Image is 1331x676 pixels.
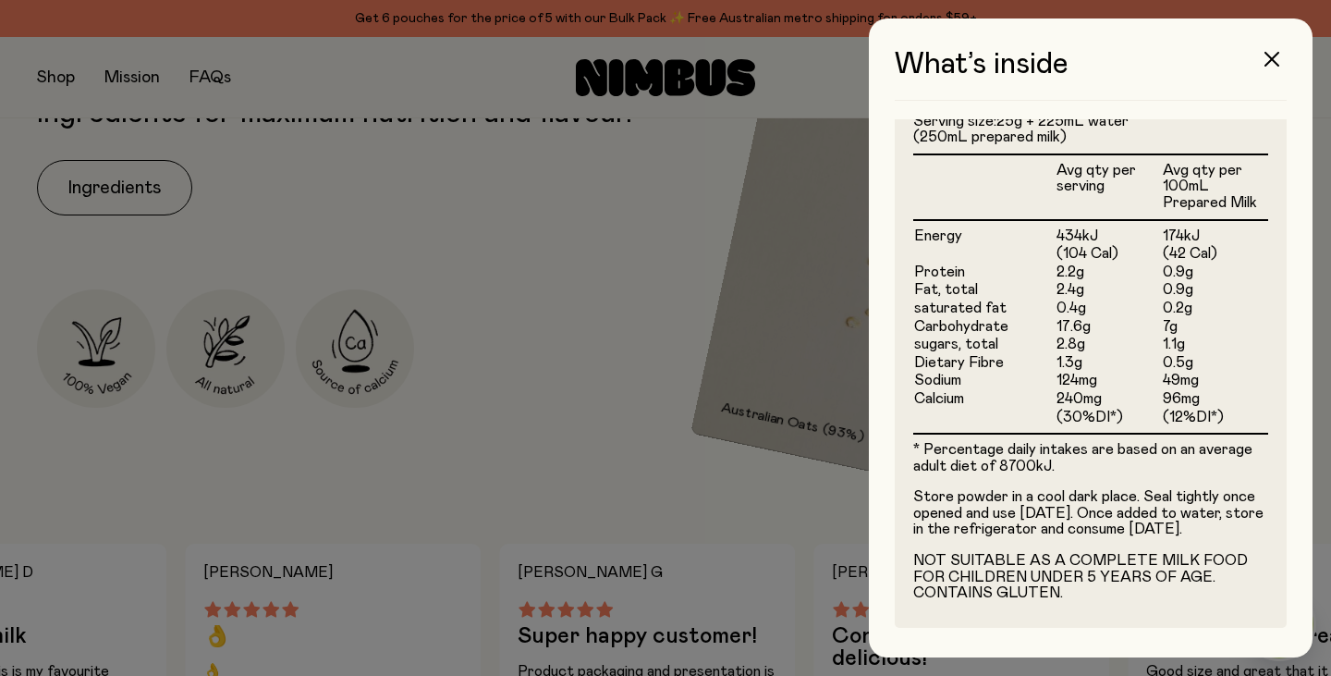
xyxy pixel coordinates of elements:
th: Avg qty per 100mL Prepared Milk [1162,154,1268,220]
td: 17.6g [1056,318,1162,337]
span: Dietary Fibre [914,355,1004,370]
td: 2.8g [1056,336,1162,354]
td: 1.1g [1162,336,1268,354]
td: 96mg [1162,390,1268,409]
p: Store powder in a cool dark place. Seal tightly once opened and use [DATE]. Once added to water, ... [913,489,1268,538]
span: Protein [914,264,965,279]
td: 434kJ [1056,220,1162,246]
td: (104 Cal) [1056,245,1162,264]
td: (42 Cal) [1162,245,1268,264]
p: * Percentage daily intakes are based on an average adult diet of 8700kJ. [913,442,1268,474]
th: Avg qty per serving [1056,154,1162,220]
td: 0.5g [1162,354,1268,373]
td: (30%DI*) [1056,409,1162,434]
td: 0.4g [1056,300,1162,318]
span: saturated fat [914,301,1007,315]
span: Fat, total [914,282,978,297]
td: 0.2g [1162,300,1268,318]
td: 2.2g [1056,264,1162,282]
h3: What’s inside [895,48,1287,101]
span: Energy [914,228,962,243]
li: Serving size: [913,114,1268,146]
td: 240mg [1056,390,1162,409]
td: 0.9g [1162,281,1268,300]
td: 49mg [1162,372,1268,390]
td: 124mg [1056,372,1162,390]
td: 2.4g [1056,281,1162,300]
span: sugars, total [914,337,998,351]
td: 1.3g [1056,354,1162,373]
span: 25g + 225mL water (250mL prepared milk) [913,114,1129,145]
td: 174kJ [1162,220,1268,246]
p: NOT SUITABLE AS A COMPLETE MILK FOOD FOR CHILDREN UNDER 5 YEARS OF AGE. CONTAINS GLUTEN. [913,553,1268,602]
td: 7g [1162,318,1268,337]
span: Calcium [914,391,964,406]
td: (12%DI*) [1162,409,1268,434]
span: Carbohydrate [914,319,1008,334]
span: Sodium [914,373,961,387]
td: 0.9g [1162,264,1268,282]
